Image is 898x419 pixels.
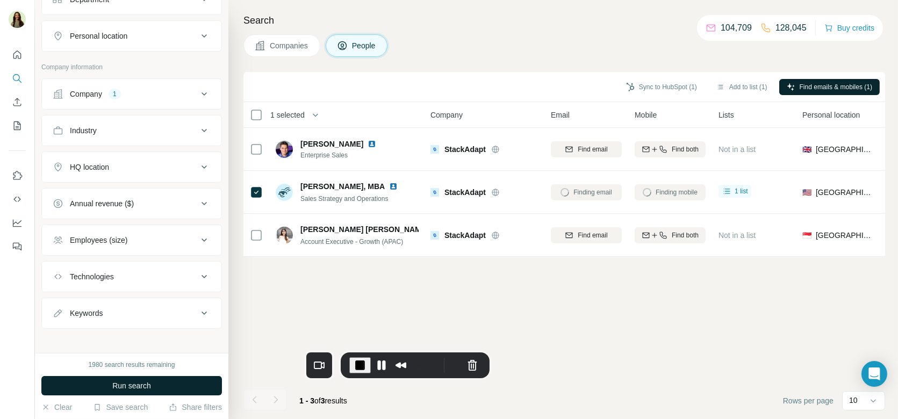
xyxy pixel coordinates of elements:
span: Enterprise Sales [300,150,389,160]
span: [PERSON_NAME], MBA [300,181,385,192]
span: Companies [270,40,309,51]
span: Account Executive - Growth (APAC) [300,238,403,245]
button: Personal location [42,23,221,49]
span: 1 list [735,186,748,196]
button: Sync to HubSpot (1) [619,79,705,95]
span: of [314,396,321,405]
div: 1 [109,89,121,99]
span: results [299,396,347,405]
button: Share filters [169,402,222,413]
span: Company [430,110,463,120]
button: Find both [635,227,706,243]
span: 1 - 3 [299,396,314,405]
button: Clear [41,402,72,413]
span: Not in a list [719,145,756,154]
span: Lists [719,110,734,120]
span: [GEOGRAPHIC_DATA] [816,144,873,155]
img: Avatar [276,141,293,158]
span: StackAdapt [444,144,486,155]
h4: Search [243,13,885,28]
span: [GEOGRAPHIC_DATA] [816,230,873,241]
span: Find emails & mobiles (1) [800,82,872,92]
p: 104,709 [721,21,752,34]
span: Personal location [802,110,860,120]
button: Enrich CSV [9,92,26,112]
img: LinkedIn logo [389,182,398,191]
p: 10 [849,395,858,406]
div: Technologies [70,271,114,282]
div: Industry [70,125,97,136]
button: Technologies [42,264,221,290]
button: Buy credits [824,20,874,35]
button: Search [9,69,26,88]
span: Mobile [635,110,657,120]
p: Company information [41,62,222,72]
img: Logo of StackAdapt [430,188,439,197]
button: Quick start [9,45,26,64]
button: Find emails & mobiles (1) [779,79,880,95]
button: Use Surfe on LinkedIn [9,166,26,185]
button: Employees (size) [42,227,221,253]
div: Open Intercom Messenger [861,361,887,387]
span: [GEOGRAPHIC_DATA] [816,187,873,198]
span: 1 selected [270,110,305,120]
button: Keywords [42,300,221,326]
button: Feedback [9,237,26,256]
span: Find both [672,230,699,240]
img: Avatar [9,11,26,28]
span: StackAdapt [444,187,486,198]
span: Sales Strategy and Operations [300,195,388,203]
div: 1980 search results remaining [89,360,175,370]
button: Industry [42,118,221,143]
span: Find email [578,145,607,154]
div: HQ location [70,162,109,172]
button: Find both [635,141,706,157]
button: Dashboard [9,213,26,233]
span: 🇬🇧 [802,144,811,155]
span: Find email [578,230,607,240]
span: Email [551,110,570,120]
div: Keywords [70,308,103,319]
button: Run search [41,376,222,395]
div: Employees (size) [70,235,127,245]
span: 🇸🇬 [802,230,811,241]
span: Run search [112,380,151,391]
span: [PERSON_NAME] [PERSON_NAME] [300,224,429,235]
span: [PERSON_NAME] [300,139,363,149]
span: StackAdapt [444,230,486,241]
span: Find both [672,145,699,154]
img: Logo of StackAdapt [430,231,439,240]
img: Logo of StackAdapt [430,145,439,154]
span: Rows per page [783,395,834,406]
button: Find email [551,141,622,157]
button: Annual revenue ($) [42,191,221,216]
div: Personal location [70,31,127,41]
div: Company [70,89,102,99]
img: Avatar [276,184,293,201]
span: 🇺🇸 [802,187,811,198]
span: 3 [321,396,325,405]
button: Company1 [42,81,221,107]
button: My lists [9,116,26,135]
span: Not in a list [719,231,756,240]
button: HQ location [42,154,221,180]
button: Save search [93,402,148,413]
img: LinkedIn logo [368,140,376,148]
button: Find email [551,227,622,243]
div: Annual revenue ($) [70,198,134,209]
img: Avatar [276,227,293,244]
button: Add to list (1) [709,79,775,95]
button: Use Surfe API [9,190,26,209]
p: 128,045 [775,21,807,34]
span: People [352,40,377,51]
